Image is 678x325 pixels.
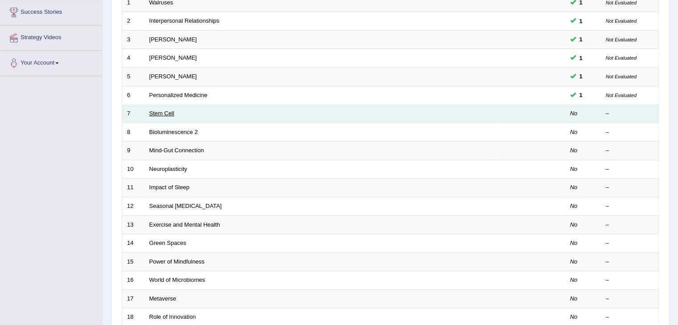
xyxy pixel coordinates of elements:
a: Bioluminescence 2 [149,129,198,135]
a: [PERSON_NAME] [149,73,197,80]
a: [PERSON_NAME] [149,36,197,43]
span: You can still take this question [576,35,586,44]
em: No [570,184,578,191]
div: – [606,183,654,192]
a: Metaverse [149,295,177,302]
td: 15 [122,252,144,271]
small: Not Evaluated [606,93,637,98]
a: Personalized Medicine [149,92,208,98]
small: Not Evaluated [606,37,637,42]
td: 4 [122,49,144,68]
em: No [570,240,578,246]
td: 2 [122,12,144,31]
div: – [606,221,654,229]
td: 7 [122,105,144,123]
em: No [570,110,578,117]
div: – [606,128,654,137]
td: 12 [122,197,144,215]
a: Neuroplasticity [149,166,187,172]
div: – [606,202,654,211]
td: 13 [122,215,144,234]
td: 16 [122,271,144,290]
span: You can still take this question [576,90,586,100]
div: – [606,295,654,303]
div: – [606,110,654,118]
small: Not Evaluated [606,74,637,79]
div: – [606,276,654,284]
td: 9 [122,142,144,160]
a: World of Microbiomes [149,276,205,283]
a: Exercise and Mental Health [149,221,220,228]
div: – [606,146,654,155]
td: 10 [122,160,144,179]
td: 6 [122,86,144,105]
div: – [606,239,654,248]
div: – [606,165,654,174]
a: Green Spaces [149,240,186,246]
td: 8 [122,123,144,142]
a: Interpersonal Relationships [149,17,220,24]
td: 14 [122,234,144,253]
a: [PERSON_NAME] [149,54,197,61]
a: Your Account [0,51,102,73]
a: Role of Innovation [149,313,196,320]
a: Stem Cell [149,110,174,117]
a: Impact of Sleep [149,184,189,191]
em: No [570,129,578,135]
td: 17 [122,289,144,308]
td: 5 [122,68,144,86]
div: – [606,258,654,266]
em: No [570,258,578,265]
td: 3 [122,30,144,49]
em: No [570,147,578,154]
span: You can still take this question [576,16,586,26]
a: Power of Mindfulness [149,258,205,265]
em: No [570,203,578,209]
small: Not Evaluated [606,18,637,24]
td: 11 [122,179,144,197]
em: No [570,221,578,228]
em: No [570,166,578,172]
a: Strategy Videos [0,25,102,48]
em: No [570,313,578,320]
em: No [570,276,578,283]
a: Mind-Gut Connection [149,147,204,154]
div: – [606,313,654,321]
span: You can still take this question [576,53,586,63]
em: No [570,295,578,302]
small: Not Evaluated [606,55,637,61]
a: Seasonal [MEDICAL_DATA] [149,203,222,209]
span: You can still take this question [576,72,586,81]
